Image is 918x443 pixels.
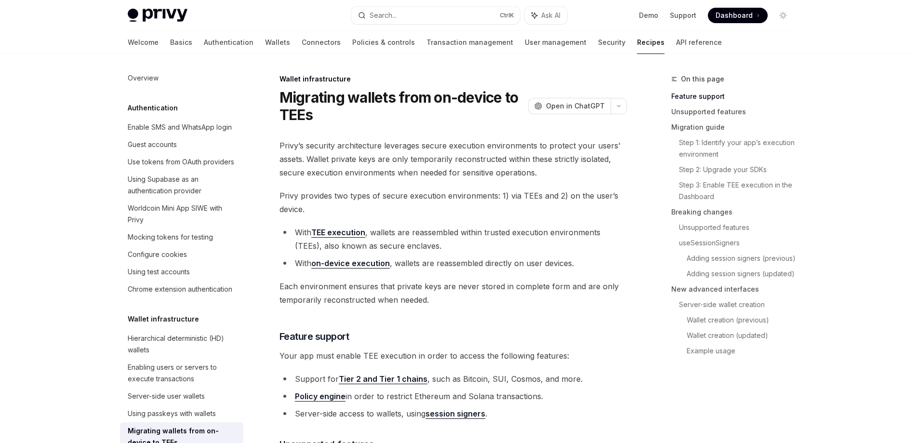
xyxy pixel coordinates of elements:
div: Mocking tokens for testing [128,231,213,243]
a: Wallets [265,31,290,54]
a: New advanced interfaces [671,282,798,297]
button: Search...CtrlK [351,7,520,24]
a: API reference [676,31,722,54]
div: Enabling users or servers to execute transactions [128,362,238,385]
a: on-device execution [311,258,390,268]
li: Server-side access to wallets, using . [279,407,627,420]
div: Using Supabase as an authentication provider [128,174,238,197]
a: Unsupported features [671,104,798,120]
a: Connectors [302,31,341,54]
a: Server-side user wallets [120,388,243,405]
div: Chrome extension authentication [128,283,232,295]
div: Overview [128,72,159,84]
a: Support [670,11,696,20]
div: Worldcoin Mini App SIWE with Privy [128,202,238,226]
a: Step 1: Identify your app’s execution environment [679,135,798,162]
a: Transaction management [426,31,513,54]
span: Ask AI [541,11,560,20]
a: useSessionSigners [679,235,798,251]
a: Adding session signers (updated) [687,266,798,282]
li: in order to restrict Ethereum and Solana transactions. [279,389,627,403]
a: Enabling users or servers to execute transactions [120,359,243,388]
a: Step 3: Enable TEE execution in the Dashboard [679,177,798,204]
a: Recipes [637,31,665,54]
a: Using test accounts [120,263,243,281]
a: Wallet creation (previous) [687,312,798,328]
img: light logo [128,9,187,22]
a: Demo [639,11,658,20]
a: Wallet creation (updated) [687,328,798,343]
a: Worldcoin Mini App SIWE with Privy [120,200,243,228]
button: Open in ChatGPT [528,98,611,114]
a: TEE execution [311,228,365,238]
span: Ctrl K [500,12,514,19]
a: session signers [426,409,485,419]
span: Privy’s security architecture leverages secure execution environments to protect your users’ asse... [279,139,627,179]
a: Feature support [671,89,798,104]
a: User management [525,31,586,54]
a: Authentication [204,31,253,54]
span: Feature support [279,330,349,343]
li: With , wallets are reassembled directly on user devices. [279,256,627,270]
a: Policy engine [295,391,346,402]
a: Unsupported features [679,220,798,235]
a: Dashboard [708,8,768,23]
a: Enable SMS and WhatsApp login [120,119,243,136]
div: Use tokens from OAuth providers [128,156,234,168]
div: Server-side user wallets [128,390,205,402]
div: Using test accounts [128,266,190,278]
div: Wallet infrastructure [279,74,627,84]
a: Guest accounts [120,136,243,153]
a: Hierarchical deterministic (HD) wallets [120,330,243,359]
a: Breaking changes [671,204,798,220]
a: Example usage [687,343,798,359]
a: Migration guide [671,120,798,135]
span: Privy provides two types of secure execution environments: 1) via TEEs and 2) on the user’s device. [279,189,627,216]
a: Welcome [128,31,159,54]
a: Using passkeys with wallets [120,405,243,422]
span: Each environment ensures that private keys are never stored in complete form and are only tempora... [279,280,627,307]
div: Hierarchical deterministic (HD) wallets [128,333,238,356]
h5: Wallet infrastructure [128,313,199,325]
a: Mocking tokens for testing [120,228,243,246]
div: Search... [370,10,397,21]
a: Configure cookies [120,246,243,263]
li: With , wallets are reassembled within trusted execution environments (TEEs), also known as secure... [279,226,627,253]
div: Enable SMS and WhatsApp login [128,121,232,133]
a: Tier 2 and Tier 1 chains [339,374,427,384]
a: Basics [170,31,192,54]
a: Step 2: Upgrade your SDKs [679,162,798,177]
li: Support for , such as Bitcoin, SUI, Cosmos, and more. [279,372,627,386]
span: On this page [681,73,724,85]
div: Using passkeys with wallets [128,408,216,419]
h5: Authentication [128,102,178,114]
div: Guest accounts [128,139,177,150]
h1: Migrating wallets from on-device to TEEs [279,89,524,123]
button: Ask AI [525,7,567,24]
div: Configure cookies [128,249,187,260]
button: Toggle dark mode [775,8,791,23]
span: Your app must enable TEE execution in order to access the following features: [279,349,627,362]
a: Adding session signers (previous) [687,251,798,266]
a: Overview [120,69,243,87]
a: Security [598,31,625,54]
a: Chrome extension authentication [120,281,243,298]
span: Dashboard [716,11,753,20]
a: Using Supabase as an authentication provider [120,171,243,200]
a: Use tokens from OAuth providers [120,153,243,171]
span: Open in ChatGPT [546,101,605,111]
a: Server-side wallet creation [679,297,798,312]
a: Policies & controls [352,31,415,54]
